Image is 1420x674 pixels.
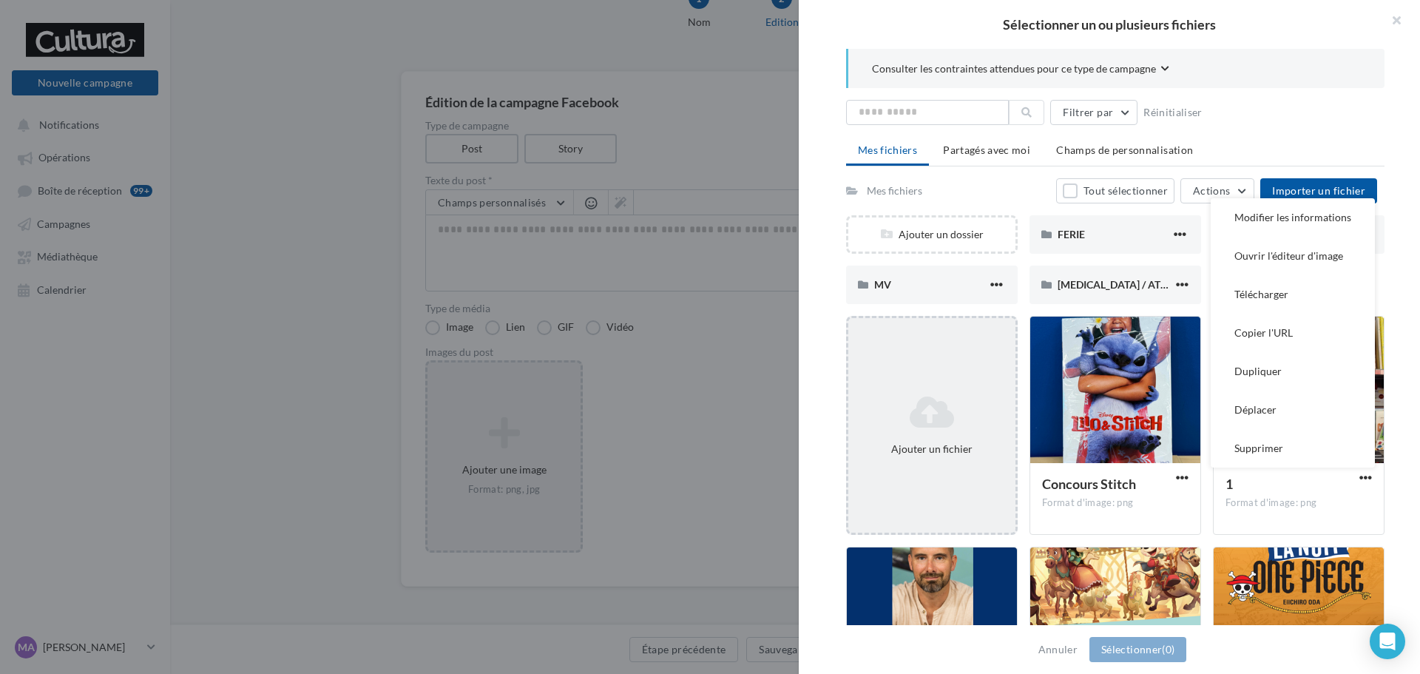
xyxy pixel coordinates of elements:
h2: Sélectionner un ou plusieurs fichiers [822,18,1396,31]
span: 1 [1225,476,1233,492]
div: Mes fichiers [867,183,922,198]
button: Déplacer [1211,391,1375,429]
button: Importer un fichier [1260,178,1377,203]
button: Télécharger [1211,275,1375,314]
div: Format d'image: png [1225,496,1372,510]
button: Filtrer par [1050,100,1137,125]
div: Format d'image: png [1042,496,1189,510]
button: Dupliquer [1211,352,1375,391]
span: Concours Stitch [1042,476,1136,492]
span: (0) [1162,643,1174,656]
button: Ouvrir l'éditeur d'image [1211,237,1375,275]
button: Consulter les contraintes attendues pour ce type de campagne [872,61,1169,79]
span: FERIE [1058,228,1085,240]
span: [MEDICAL_DATA] / ATELIER [1058,278,1187,291]
span: Partagés avec moi [943,144,1030,156]
span: Actions [1193,184,1230,197]
button: Supprimer [1211,429,1375,468]
span: Consulter les contraintes attendues pour ce type de campagne [872,61,1156,76]
button: Actions [1180,178,1254,203]
span: Importer un fichier [1272,184,1365,197]
span: MV [874,278,891,291]
div: Ajouter un dossier [848,227,1015,242]
button: Modifier les informations [1211,198,1375,237]
span: Mes fichiers [858,144,917,156]
div: Open Intercom Messenger [1370,624,1405,659]
button: Copier l'URL [1211,314,1375,352]
button: Tout sélectionner [1056,178,1174,203]
div: Ajouter un fichier [854,442,1010,456]
button: Sélectionner(0) [1089,637,1186,662]
button: Annuler [1032,641,1083,658]
button: Réinitialiser [1137,104,1208,121]
span: Champs de personnalisation [1056,144,1193,156]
